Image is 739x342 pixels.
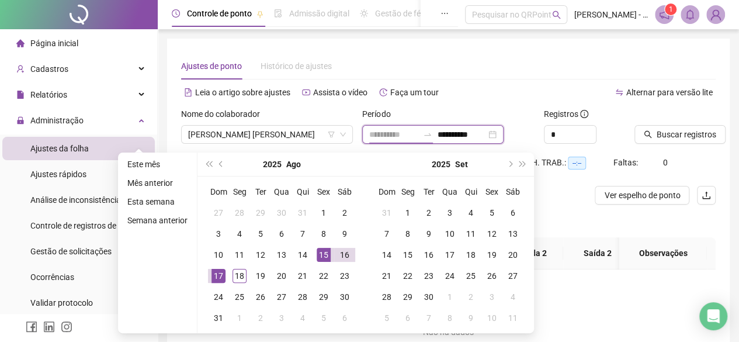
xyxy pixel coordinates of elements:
[338,311,352,325] div: 6
[233,269,247,283] div: 18
[338,290,352,304] div: 30
[271,202,292,223] td: 2025-07-30
[338,206,352,220] div: 2
[659,9,669,20] span: notification
[376,244,397,265] td: 2025-09-14
[376,286,397,308] td: 2025-09-28
[418,223,439,244] td: 2025-09-09
[460,202,481,223] td: 2025-09-04
[254,206,268,220] div: 29
[401,206,415,220] div: 1
[275,311,289,325] div: 3
[423,130,432,139] span: swap-right
[208,308,229,329] td: 2025-08-31
[506,206,520,220] div: 6
[334,286,355,308] td: 2025-08-30
[380,206,394,220] div: 31
[292,223,313,244] td: 2025-08-07
[460,244,481,265] td: 2025-09-18
[313,265,334,286] td: 2025-08-22
[274,9,282,18] span: file-done
[229,181,250,202] th: Seg
[184,88,192,96] span: file-text
[334,202,355,223] td: 2025-08-02
[422,206,436,220] div: 2
[418,286,439,308] td: 2025-09-30
[208,244,229,265] td: 2025-08-10
[123,195,192,209] li: Esta semana
[334,308,355,329] td: 2025-09-06
[292,181,313,202] th: Qui
[439,265,460,286] td: 2025-09-24
[544,108,588,120] span: Registros
[464,248,478,262] div: 18
[233,248,247,262] div: 11
[644,130,652,139] span: search
[16,39,25,47] span: home
[401,311,415,325] div: 6
[397,202,418,223] td: 2025-09-01
[296,248,310,262] div: 14
[271,223,292,244] td: 2025-08-06
[481,181,502,202] th: Sex
[418,308,439,329] td: 2025-10-07
[254,248,268,262] div: 12
[432,153,450,176] button: year panel
[275,206,289,220] div: 30
[334,223,355,244] td: 2025-08-09
[629,247,698,260] span: Observações
[485,290,499,304] div: 3
[208,223,229,244] td: 2025-08-03
[317,248,331,262] div: 15
[16,91,25,99] span: file
[443,311,457,325] div: 8
[30,221,140,230] span: Controle de registros de ponto
[401,269,415,283] div: 22
[397,286,418,308] td: 2025-09-29
[506,311,520,325] div: 11
[208,286,229,308] td: 2025-08-24
[250,223,271,244] td: 2025-08-05
[685,9,695,20] span: bell
[261,61,332,71] span: Histórico de ajustes
[313,223,334,244] td: 2025-08-08
[376,223,397,244] td: 2025-09-07
[422,290,436,304] div: 30
[613,158,640,167] span: Faltas:
[30,247,112,256] span: Gestão de solicitações
[317,311,331,325] div: 5
[202,153,215,176] button: super-prev-year
[615,88,623,96] span: swap
[211,248,225,262] div: 10
[338,269,352,283] div: 23
[418,202,439,223] td: 2025-09-02
[30,272,74,282] span: Ocorrências
[376,181,397,202] th: Dom
[375,9,434,18] span: Gestão de férias
[418,244,439,265] td: 2025-09-16
[292,265,313,286] td: 2025-08-21
[502,265,523,286] td: 2025-09-27
[123,176,192,190] li: Mês anterior
[663,158,668,167] span: 0
[464,269,478,283] div: 25
[30,39,78,48] span: Página inicial
[380,290,394,304] div: 28
[296,227,310,241] div: 7
[254,311,268,325] div: 2
[211,290,225,304] div: 24
[439,223,460,244] td: 2025-09-10
[334,265,355,286] td: 2025-08-23
[423,130,432,139] span: to
[313,202,334,223] td: 2025-08-01
[254,227,268,241] div: 5
[422,269,436,283] div: 23
[271,265,292,286] td: 2025-08-20
[619,237,707,270] th: Observações
[26,321,37,333] span: facebook
[208,181,229,202] th: Dom
[401,227,415,241] div: 8
[317,269,331,283] div: 22
[250,286,271,308] td: 2025-08-26
[30,90,67,99] span: Relatórios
